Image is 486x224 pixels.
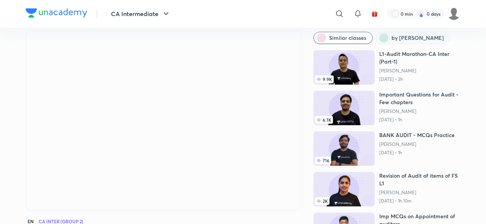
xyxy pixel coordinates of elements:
h6: BANK AUDIT - MCQs Practice [379,131,455,139]
button: Similar classes [313,32,373,44]
span: 9.9K [315,75,334,83]
a: [PERSON_NAME] [379,190,460,196]
h4: CA Inter (Group 2) [39,219,83,224]
span: by Shantam Gupta [391,34,444,42]
span: Similar classes [329,34,366,42]
a: Company Logo [26,8,87,20]
button: by Shantam Gupta [376,32,450,44]
h6: Revision of Audit of items of FS L1 [379,172,460,187]
p: [DATE] • 1h 10m [379,198,460,204]
button: CA Intermediate [106,6,175,21]
iframe: Class [26,31,301,211]
p: [DATE] • 1h [379,117,460,123]
span: 2K [315,197,329,205]
h6: Important Questions for Audit - Few chapters [379,91,460,106]
a: [PERSON_NAME] [379,141,455,147]
a: [PERSON_NAME] [379,108,460,114]
span: 6.1K [315,116,333,124]
img: deepak [447,7,460,20]
img: streak [418,10,425,18]
span: 716 [315,157,331,164]
p: [DATE] • 2h [379,76,460,82]
p: [DATE] • 1h [379,150,455,156]
a: [PERSON_NAME] [379,68,460,74]
h6: L1-Audit Marathon-CA Inter (Part-1) [379,50,460,65]
img: avatar [371,10,378,17]
img: Company Logo [26,8,87,18]
button: avatar [369,8,381,20]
